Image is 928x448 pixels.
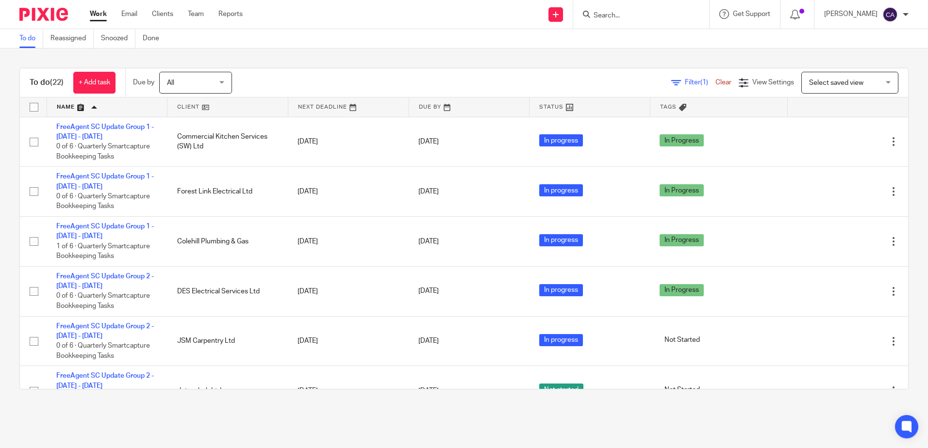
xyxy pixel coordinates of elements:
img: svg%3E [882,7,898,22]
span: 0 of 6 · Quarterly Smartcapture Bookkeeping Tasks [56,293,150,310]
a: Clear [715,79,731,86]
span: [DATE] [418,238,439,245]
span: In progress [539,284,583,296]
a: Snoozed [101,29,135,48]
a: Work [90,9,107,19]
span: (22) [50,79,64,86]
p: [PERSON_NAME] [824,9,878,19]
td: Commercial Kitchen Services (SW) Ltd [167,117,288,167]
td: [DATE] [288,266,409,316]
td: [DATE] [288,217,409,267]
span: In progress [539,184,583,196]
a: + Add task [73,72,116,94]
p: Due by [133,78,154,87]
td: Colehill Plumbing & Gas [167,217,288,267]
span: Not Started [660,334,705,346]
a: Email [121,9,137,19]
span: In progress [539,134,583,146]
a: FreeAgent SC Update Group 1 - [DATE] - [DATE] [56,173,154,190]
span: In Progress [660,184,704,196]
span: Not started [539,384,583,396]
td: DES Electrical Services Ltd [167,266,288,316]
span: [DATE] [418,138,439,145]
span: In Progress [660,234,704,246]
a: FreeAgent SC Update Group 2 - [DATE] - [DATE] [56,273,154,289]
td: Jetseahub Ltd [167,366,288,416]
span: Not Started [660,384,705,396]
a: Team [188,9,204,19]
a: Reports [218,9,243,19]
a: Clients [152,9,173,19]
span: In progress [539,334,583,346]
a: Done [143,29,166,48]
span: View Settings [752,79,794,86]
span: In progress [539,234,583,246]
span: [DATE] [418,288,439,295]
span: All [167,80,174,86]
span: Tags [660,104,677,110]
span: 0 of 6 · Quarterly Smartcapture Bookkeeping Tasks [56,343,150,360]
a: To do [19,29,43,48]
a: Reassigned [50,29,94,48]
td: [DATE] [288,167,409,217]
td: [DATE] [288,366,409,416]
img: Pixie [19,8,68,21]
span: Select saved view [809,80,863,86]
span: Get Support [733,11,770,17]
td: JSM Carpentry Ltd [167,316,288,366]
span: 0 of 6 · Quarterly Smartcapture Bookkeeping Tasks [56,193,150,210]
span: [DATE] [418,188,439,195]
input: Search [593,12,680,20]
a: FreeAgent SC Update Group 2 - [DATE] - [DATE] [56,372,154,389]
span: 1 of 6 · Quarterly Smartcapture Bookkeeping Tasks [56,243,150,260]
span: [DATE] [418,387,439,394]
a: FreeAgent SC Update Group 1 - [DATE] - [DATE] [56,124,154,140]
span: In Progress [660,284,704,296]
h1: To do [30,78,64,88]
td: [DATE] [288,316,409,366]
span: 0 of 6 · Quarterly Smartcapture Bookkeeping Tasks [56,143,150,160]
td: Forest Link Electrical Ltd [167,167,288,217]
a: FreeAgent SC Update Group 1 - [DATE] - [DATE] [56,223,154,240]
a: FreeAgent SC Update Group 2 - [DATE] - [DATE] [56,323,154,339]
span: [DATE] [418,337,439,344]
span: (1) [700,79,708,86]
span: In Progress [660,134,704,146]
td: [DATE] [288,117,409,167]
span: Filter [685,79,715,86]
